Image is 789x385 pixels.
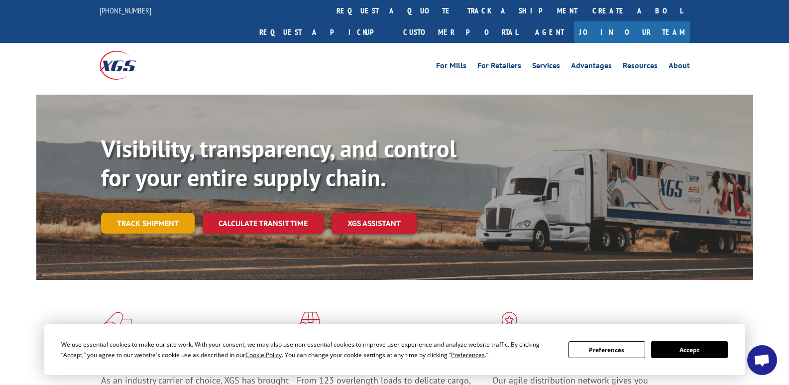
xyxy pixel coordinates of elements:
[101,312,132,338] img: xgs-icon-total-supply-chain-intelligence-red
[477,62,521,73] a: For Retailers
[101,133,456,193] b: Visibility, transparency, and control for your entire supply chain.
[525,21,574,43] a: Agent
[669,62,690,73] a: About
[203,213,324,234] a: Calculate transit time
[651,341,728,358] button: Accept
[101,213,195,234] a: Track shipment
[623,62,658,73] a: Resources
[61,339,557,360] div: We use essential cookies to make our site work. With your consent, we may also use non-essential ...
[451,351,485,359] span: Preferences
[532,62,560,73] a: Services
[436,62,466,73] a: For Mills
[332,213,417,234] a: XGS ASSISTANT
[252,21,396,43] a: Request a pickup
[245,351,282,359] span: Cookie Policy
[568,341,645,358] button: Preferences
[571,62,612,73] a: Advantages
[492,312,527,338] img: xgs-icon-flagship-distribution-model-red
[44,324,745,375] div: Cookie Consent Prompt
[297,312,320,338] img: xgs-icon-focused-on-flooring-red
[747,345,777,375] a: Open chat
[100,5,151,15] a: [PHONE_NUMBER]
[396,21,525,43] a: Customer Portal
[574,21,690,43] a: Join Our Team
